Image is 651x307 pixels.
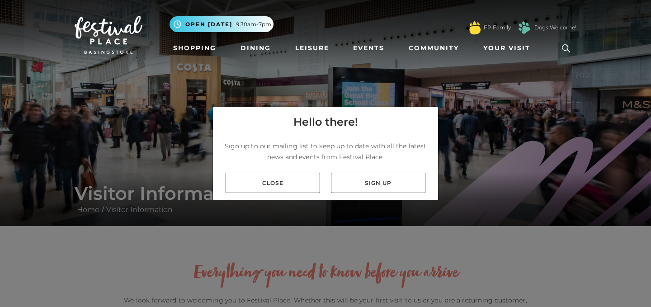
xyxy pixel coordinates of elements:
[236,20,271,28] span: 9.30am-7pm
[484,24,511,32] a: FP Family
[237,40,274,57] a: Dining
[331,173,425,193] a: Sign up
[185,20,232,28] span: Open [DATE]
[483,43,530,53] span: Your Visit
[226,173,320,193] a: Close
[405,40,462,57] a: Community
[292,40,333,57] a: Leisure
[220,141,431,162] p: Sign up to our mailing list to keep up to date with all the latest news and events from Festival ...
[480,40,538,57] a: Your Visit
[349,40,388,57] a: Events
[170,40,220,57] a: Shopping
[534,24,576,32] a: Dogs Welcome!
[170,16,274,32] button: Open [DATE] 9.30am-7pm
[293,114,358,130] h4: Hello there!
[75,16,142,54] img: Festival Place Logo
